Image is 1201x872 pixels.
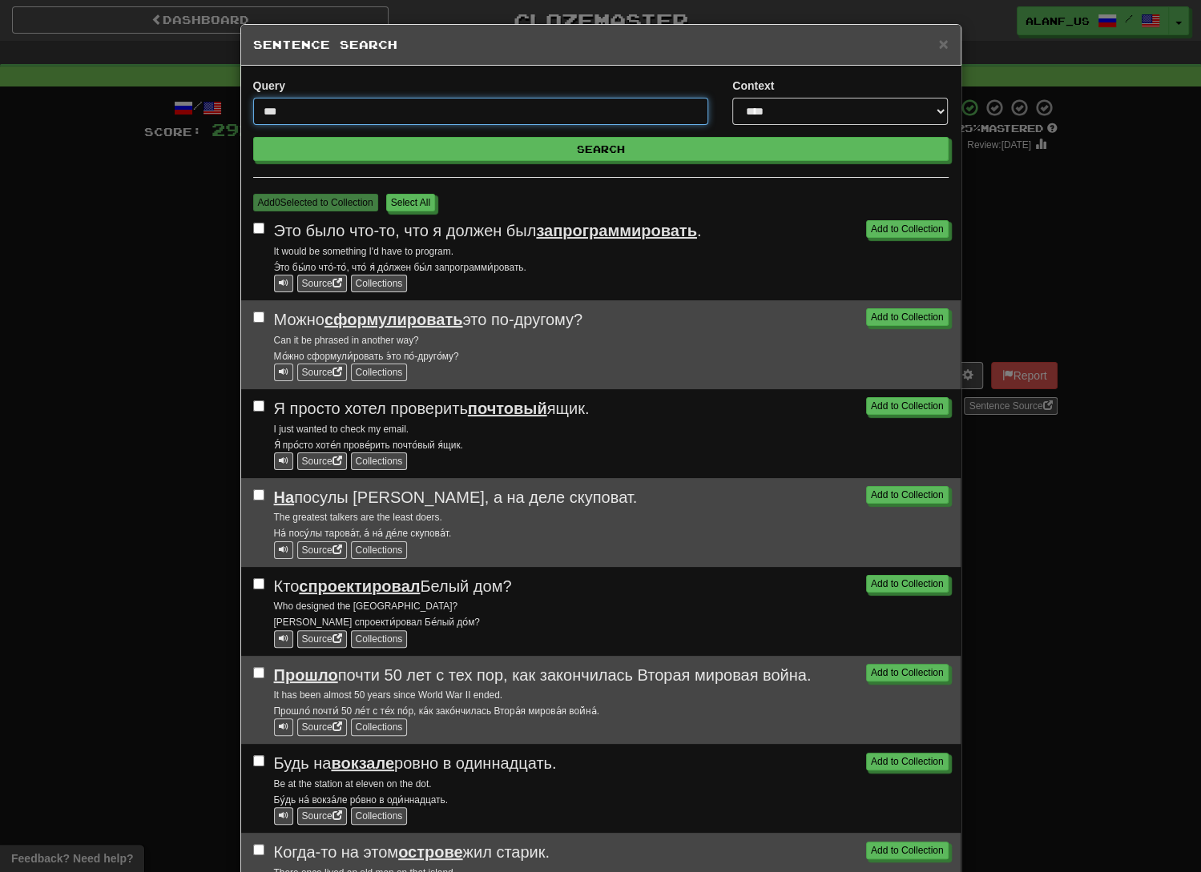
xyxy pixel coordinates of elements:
a: Source [297,718,347,736]
u: На [274,488,295,506]
u: спроектировал [299,577,420,595]
small: [PERSON_NAME] спроекти́ровал Бе́лый до́м? [274,617,480,628]
button: Add to Collection [866,753,949,770]
u: запрограммировать [536,222,697,239]
button: Add to Collection [866,308,949,326]
button: Collections [351,630,408,648]
h5: Sentence Search [253,37,949,53]
u: почтовый [468,400,547,417]
button: Add to Collection [866,486,949,504]
small: Прошло́ почти́ 50 ле́т с те́х по́р, ка́к зако́нчилась Втора́я мирова́я вои́̆на́. [274,705,599,717]
button: Search [253,137,949,161]
a: Source [297,630,347,648]
span: Будь на ровно в одиннадцать. [274,754,557,772]
a: Source [297,275,347,292]
span: посулы [PERSON_NAME], а на деле скуповат. [274,488,638,506]
button: Add to Collection [866,220,949,238]
small: Who designed the [GEOGRAPHIC_DATA]? [274,601,458,612]
u: сформулировать [324,311,463,328]
small: Мо́жно сформули́ровать э́то по́-друго́му? [274,351,459,362]
small: The greatest talkers are the least doers. [274,512,442,523]
span: Кто Белый дом? [274,577,512,595]
span: × [938,34,948,53]
button: Add0Selected to Collection [253,194,378,211]
button: Collections [351,541,408,559]
span: Можно это по-другому? [274,311,583,328]
button: Add to Collection [866,842,949,859]
a: Source [297,541,347,559]
small: Can it be phrased in another way? [274,335,419,346]
label: Query [253,78,285,94]
small: Э́то бы́ло что́-то́, что́ я́ до́лжен бы́л запрограмми́ровать. [274,262,526,273]
small: Be at the station at eleven on the dot. [274,778,432,790]
a: Source [297,364,347,381]
button: Add to Collection [866,575,949,593]
button: Collections [351,364,408,381]
small: It has been almost 50 years since World War II ended. [274,689,503,701]
button: Collections [351,275,408,292]
button: Collections [351,807,408,825]
button: Select All [386,194,435,211]
u: Прошло [274,666,338,684]
small: На́ посу́лы тарова́т, а́ на́ де́ле скупова́т. [274,528,452,539]
small: Бу́дь на́ вокза́ле ро́вно в оди́ннадцать. [274,794,448,806]
span: Я просто хотел проверить ящик. [274,400,590,417]
button: Collections [351,718,408,736]
small: I just wanted to check my email. [274,424,409,435]
small: It would be something I'd have to program. [274,246,453,257]
span: Когда-то на этом жил старик. [274,843,550,861]
u: острове [398,843,462,861]
span: почти 50 лет с тех пор, как закончилась Вторая мировая война. [274,666,812,684]
a: Source [297,807,347,825]
u: вокзале [331,754,394,772]
button: Add to Collection [866,664,949,681]
button: Close [938,35,948,52]
button: Collections [351,452,408,470]
button: Add to Collection [866,397,949,415]
a: Source [297,452,347,470]
label: Context [732,78,774,94]
span: Это было что-то, что я должен был . [274,222,702,239]
small: Я́ про́сто хоте́л прове́рить почто́вый я́щик. [274,440,463,451]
